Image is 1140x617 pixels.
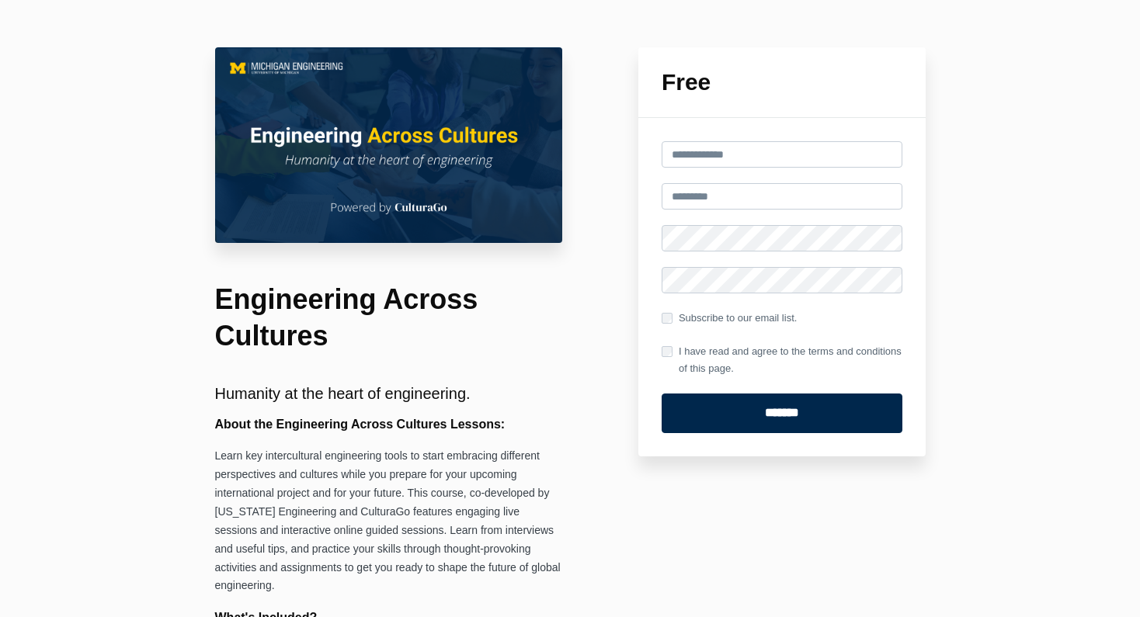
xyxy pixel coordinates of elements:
[662,310,797,327] label: Subscribe to our email list.
[662,343,902,377] label: I have read and agree to the terms and conditions of this page.
[215,282,563,355] h1: Engineering Across Cultures
[662,313,673,324] input: Subscribe to our email list.
[215,418,506,431] b: About the Engineering Across Cultures Lessons:
[215,47,563,243] img: 02d04e1-0800-2025-a72d-d03204e05687_Course_Main_Image.png
[662,71,902,94] h1: Free
[215,449,561,592] span: Learn key intercultural engineering tools to start embracing different perspectives and cultures ...
[215,385,471,402] span: Humanity at the heart of engineering.
[662,346,673,357] input: I have read and agree to the terms and conditions of this page.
